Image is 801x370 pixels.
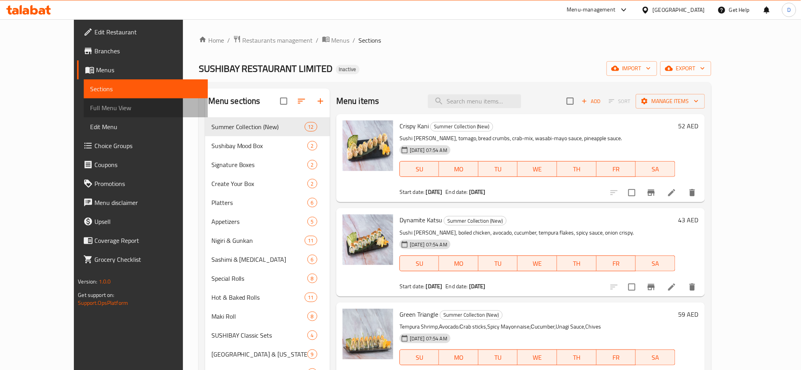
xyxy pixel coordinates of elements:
span: Add item [579,95,604,107]
span: Appetizers [211,217,307,226]
span: 12 [305,123,317,131]
span: Start date: [400,281,425,291]
span: [DATE] 07:54 AM [407,335,450,342]
button: SA [636,161,675,177]
button: WE [518,349,557,365]
span: 6 [308,199,317,207]
div: items [307,274,317,283]
span: 2 [308,180,317,188]
span: Promotions [94,179,202,188]
span: End date: [446,187,468,197]
span: 2 [308,161,317,169]
h2: Menu sections [208,95,260,107]
button: delete [683,183,702,202]
div: Nigiri & Gunkan [211,236,305,245]
a: Menu disclaimer [77,193,208,212]
span: MO [442,258,475,269]
span: SA [639,258,672,269]
div: Maki Roll8 [205,307,330,326]
span: TU [482,352,515,363]
button: TU [479,349,518,365]
div: items [305,293,317,302]
span: TH [560,258,594,269]
div: Sashimi & [MEDICAL_DATA]6 [205,250,330,269]
li: / [353,36,356,45]
button: import [607,61,657,76]
span: Sections [359,36,381,45]
div: items [307,160,317,169]
a: Coverage Report [77,231,208,250]
button: FR [597,255,636,271]
span: Menu disclaimer [94,198,202,207]
div: Summer Collection (New) [211,122,305,131]
span: 2 [308,142,317,150]
div: Hot & Baked Rolls [211,293,305,302]
span: Summer Collection (New) [444,216,506,225]
div: SUSHIBAY Classic Sets [211,331,307,340]
button: Branch-specific-item [642,278,661,297]
div: SUSHIBAY Classic Sets4 [205,326,330,345]
span: Menus [332,36,350,45]
div: Summer Collection (New) [430,122,493,131]
a: Restaurants management [233,35,313,45]
img: Crispy Kani [343,120,393,171]
span: 9 [308,351,317,358]
div: [GEOGRAPHIC_DATA] [653,6,705,14]
a: Grocery Checklist [77,250,208,269]
span: TU [482,163,515,175]
img: Dynamite Katsu [343,214,393,265]
span: TH [560,163,594,175]
img: Green Triangle [343,309,393,359]
span: SU [403,163,436,175]
div: Platters [211,198,307,207]
span: WE [521,163,554,175]
h2: Menu items [336,95,379,107]
span: SU [403,258,436,269]
span: Coupons [94,160,202,169]
span: SU [403,352,436,363]
a: Coupons [77,155,208,174]
b: [DATE] [469,187,486,197]
div: items [307,198,317,207]
button: WE [518,255,557,271]
span: Full Menu View [90,103,202,113]
div: [GEOGRAPHIC_DATA] & [US_STATE] Roll9 [205,345,330,364]
p: Sushi [PERSON_NAME], boiled chicken, avocado, cucumber, tempura flakes, spicy sauce, onion crispy. [400,228,675,238]
button: MO [439,161,479,177]
span: Sort sections [292,92,311,111]
div: Maki Roll [211,312,307,321]
nav: breadcrumb [199,35,711,45]
button: SA [636,349,675,365]
a: Menus [322,35,350,45]
a: Full Menu View [84,98,208,117]
a: Edit Menu [84,117,208,136]
span: Coverage Report [94,236,202,245]
span: Sushibay Mood Box [211,141,307,150]
a: Promotions [77,174,208,193]
input: search [428,94,521,108]
button: WE [518,161,557,177]
div: items [307,255,317,264]
span: D [787,6,791,14]
span: 11 [305,294,317,301]
li: / [316,36,319,45]
button: TH [557,255,597,271]
button: export [660,61,711,76]
div: items [307,349,317,359]
span: Select to update [624,184,640,201]
span: import [613,64,651,73]
p: Sushi [PERSON_NAME], tomago, bread crumbs, crab-mix, wasabi-mayo sauce, pineapple sauce. [400,133,675,143]
div: Inactive [336,65,360,74]
a: Edit menu item [667,188,677,197]
span: Grocery Checklist [94,255,202,264]
span: WE [521,352,554,363]
span: End date: [446,281,468,291]
div: Summer Collection (New)12 [205,117,330,136]
h6: 59 AED [678,309,699,320]
span: Signature Boxes [211,160,307,169]
span: Edit Menu [90,122,202,131]
div: items [307,141,317,150]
